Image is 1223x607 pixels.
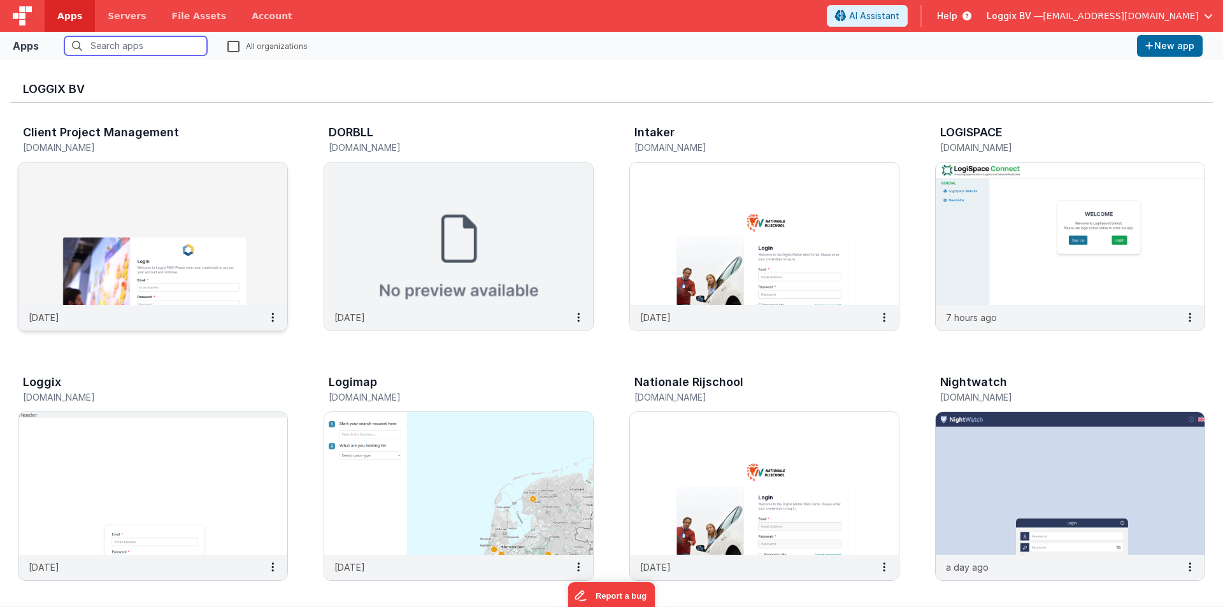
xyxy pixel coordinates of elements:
label: All organizations [227,39,308,52]
p: [DATE] [334,561,365,574]
span: AI Assistant [849,10,899,22]
h3: Client Project Management [23,126,179,139]
span: File Assets [172,10,227,22]
h5: [DOMAIN_NAME] [23,392,256,402]
span: Loggix BV — [987,10,1043,22]
p: [DATE] [29,561,59,574]
p: 7 hours ago [946,311,997,324]
h3: DORBLL [329,126,373,139]
p: [DATE] [640,561,671,574]
h3: Intaker [634,126,675,139]
h5: [DOMAIN_NAME] [329,143,562,152]
p: [DATE] [640,311,671,324]
h3: Loggix BV [23,83,1200,96]
input: Search apps [64,36,207,55]
h5: [DOMAIN_NAME] [634,392,868,402]
span: [EMAIL_ADDRESS][DOMAIN_NAME] [1043,10,1199,22]
h5: [DOMAIN_NAME] [329,392,562,402]
p: [DATE] [29,311,59,324]
h3: Nightwatch [940,376,1007,389]
p: [DATE] [334,311,365,324]
h3: LOGISPACE [940,126,1003,139]
h3: Logimap [329,376,377,389]
h3: Nationale Rijschool [634,376,743,389]
h5: [DOMAIN_NAME] [940,143,1173,152]
button: AI Assistant [827,5,908,27]
span: Help [937,10,957,22]
h3: Loggix [23,376,61,389]
span: Servers [108,10,146,22]
h5: [DOMAIN_NAME] [23,143,256,152]
button: New app [1137,35,1203,57]
h5: [DOMAIN_NAME] [634,143,868,152]
div: Apps [13,38,39,54]
h5: [DOMAIN_NAME] [940,392,1173,402]
button: Loggix BV — [EMAIL_ADDRESS][DOMAIN_NAME] [987,10,1213,22]
span: Apps [57,10,82,22]
p: a day ago [946,561,989,574]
